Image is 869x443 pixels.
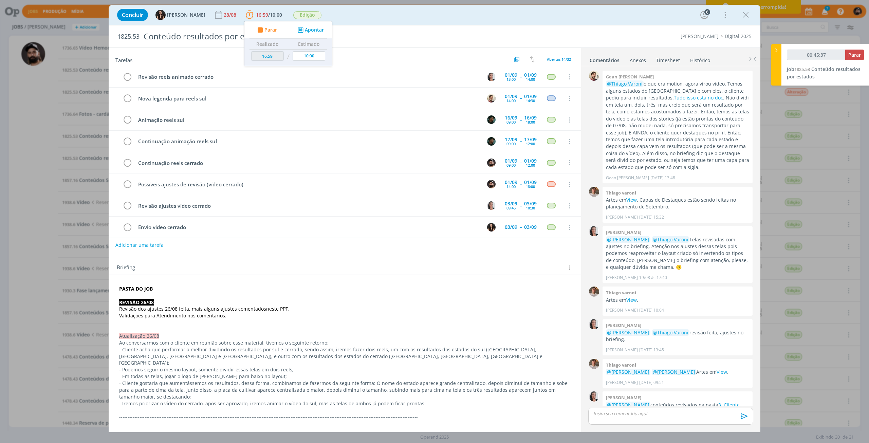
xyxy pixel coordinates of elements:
button: C [486,72,496,82]
p: Artes em . [606,297,749,303]
div: 14:00 [526,77,535,81]
button: Apontar [296,26,324,34]
img: T [589,187,599,197]
span: -- [520,203,522,208]
img: I [487,223,496,232]
div: 16/09 [505,115,517,120]
span: . [288,306,290,312]
b: Thiago varoni [606,290,636,296]
div: 17/09 [505,137,517,142]
td: / [285,50,291,63]
span: / [268,12,270,18]
img: G [589,71,599,81]
span: -- [520,182,522,187]
span: Conteúdo resultados por estados [787,66,861,80]
p: - Cliente acha que performaria melhor dividindo os resultados por sul e cerrado, sendo assim, ire... [119,346,571,367]
p: [PERSON_NAME] [606,307,638,313]
a: Timesheet [656,54,680,64]
span: Validações para Atendimento nos comentários. [119,312,226,319]
div: Continuação reels cerrado [135,159,481,167]
div: Possíveis ajustes de revisão (vídeo cerrado) [135,180,481,189]
div: 14:00 [506,99,516,103]
b: Thiago varoni [606,190,636,196]
span: @[PERSON_NAME] [607,329,649,336]
span: @Thiago Varoni [607,80,643,87]
div: 01/09 [505,159,517,163]
p: [PERSON_NAME] [606,275,638,281]
p: Telas revisadas com ajustes no briefing. Atenção nos ajustes dessas telas pois podemos reaproveit... [606,236,749,271]
span: [DATE] 15:32 [639,214,664,220]
th: Realizado [249,39,285,50]
div: 14:30 [526,99,535,103]
span: Parar [848,52,861,58]
div: 09:45 [506,206,516,210]
span: 19/08 às 17:40 [639,275,667,281]
p: - Em todas as telas, jogar o logo de [PERSON_NAME] para baixo no layout; [119,373,571,380]
img: G [487,94,496,103]
button: Parar [255,26,277,34]
span: 10:00 [270,12,282,18]
div: Envio video cerrado [135,223,481,232]
a: Digital 2025 [725,33,752,39]
div: 01/09 [505,73,517,77]
p: Artes em . Capas de Destaques estão sendo feitas no planejamento de Setembro. [606,197,749,210]
span: [PERSON_NAME] [167,13,205,17]
div: 09:00 [506,142,516,146]
div: 01/09 [524,73,537,77]
img: C [589,226,599,236]
p: - Cliente gostaria que aumentássemos os resultados, dessa forma, combinamos de fazermos da seguin... [119,380,571,400]
strong: PASTA DO JOB [119,285,153,292]
span: -- [520,74,522,79]
a: Tudo isso está no doc [674,94,723,101]
div: Anexos [630,57,646,64]
div: 10:30 [526,206,535,210]
b: [PERSON_NAME] [606,394,641,401]
span: [DATE] 13:48 [650,175,675,181]
p: revisão feita, ajustes no briefing. [606,329,749,343]
th: Estimado [291,39,327,50]
button: I[PERSON_NAME] [155,10,205,20]
p: - Podemos seguir o mesmo layout, somente dividir essas telas em dois reels; [119,366,571,373]
span: -- [520,96,522,100]
div: 18:00 [526,120,535,124]
div: 03/09 [524,225,537,229]
div: 18:00 [526,185,535,188]
div: 16/09 [524,115,537,120]
span: [DATE] 10:04 [639,307,664,313]
p: -------------------------------------------------------------------------------------------------... [119,413,571,420]
a: Comentários [589,54,620,64]
b: Gean [PERSON_NAME] [606,74,654,80]
p: [PERSON_NAME] [606,380,638,386]
span: [DATE] 09:51 [639,380,664,386]
span: 1825.53 [117,33,140,40]
span: Briefing [117,263,135,272]
button: G [486,93,496,103]
img: arrow-down-up.svg [530,56,535,62]
img: T [589,287,599,297]
span: @[PERSON_NAME] [607,402,649,408]
span: Edição [293,11,321,19]
img: T [589,359,599,369]
div: 01/09 [524,94,537,99]
div: Revisão ajustes vídeo cerrado [135,202,481,210]
a: Job1825.53Conteúdo resultados por estados [787,66,861,80]
span: Abertas 14/32 [547,57,571,62]
div: Nova legenda para reels sul [135,94,481,103]
p: - Iremos priorizar o vídeo do cerrado, após ser aprovado, iremos animar o vídeo do sul, mas as te... [119,400,571,407]
div: 13:00 [506,77,516,81]
a: View [717,369,727,375]
div: 17/09 [524,137,537,142]
div: 01/09 [524,180,537,185]
button: B [486,158,496,168]
span: @[PERSON_NAME] [607,369,649,375]
button: 16:59/10:00 [244,10,284,20]
span: Concluir [122,12,143,18]
p: conteúdos revisados na pasta . [606,402,749,408]
div: 14:00 [506,185,516,188]
a: View [626,297,637,303]
b: [PERSON_NAME] [606,229,641,235]
span: -- [520,225,522,229]
img: I [155,10,166,20]
span: @[PERSON_NAME] [653,369,695,375]
span: -- [520,160,522,165]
